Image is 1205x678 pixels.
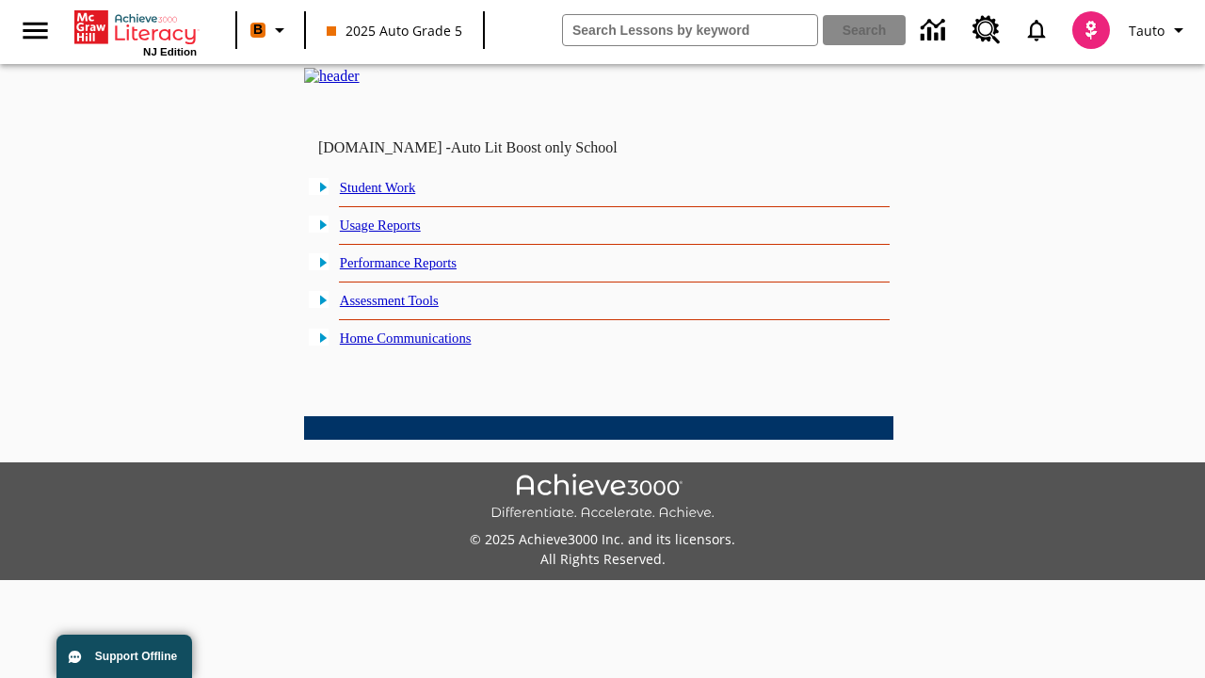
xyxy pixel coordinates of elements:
[95,650,177,663] span: Support Offline
[563,15,817,45] input: search field
[74,7,197,57] div: Home
[340,293,439,308] a: Assessment Tools
[309,253,329,270] img: plus.gif
[309,178,329,195] img: plus.gif
[309,329,329,346] img: plus.gif
[1121,13,1197,47] button: Profile/Settings
[340,331,472,346] a: Home Communications
[304,68,360,85] img: header
[253,18,263,41] span: B
[318,139,665,156] td: [DOMAIN_NAME] -
[340,180,415,195] a: Student Work
[909,5,961,56] a: Data Center
[327,21,462,40] span: 2025 Auto Grade 5
[309,216,329,233] img: plus.gif
[961,5,1012,56] a: Resource Center, Will open in new tab
[243,13,298,47] button: Boost Class color is orange. Change class color
[143,46,197,57] span: NJ Edition
[309,291,329,308] img: plus.gif
[340,255,457,270] a: Performance Reports
[8,3,63,58] button: Open side menu
[451,139,618,155] nobr: Auto Lit Boost only School
[1129,21,1165,40] span: Tauto
[490,474,715,522] img: Achieve3000 Differentiate Accelerate Achieve
[1061,6,1121,55] button: Select a new avatar
[56,635,192,678] button: Support Offline
[1012,6,1061,55] a: Notifications
[1072,11,1110,49] img: avatar image
[340,218,421,233] a: Usage Reports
